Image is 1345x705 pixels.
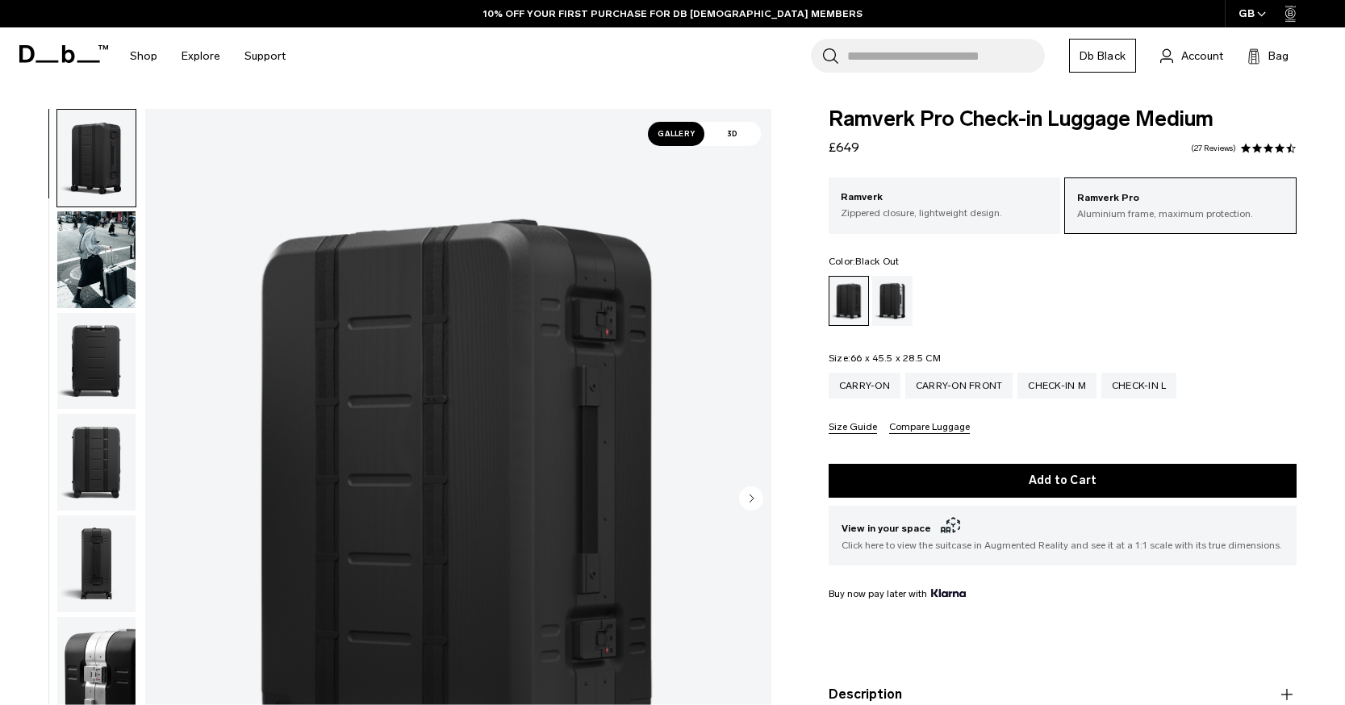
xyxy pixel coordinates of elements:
button: Ramverk Pro Check-in Luggage Medium Black Out [56,211,136,309]
button: Description [829,685,1297,704]
button: Bag [1247,46,1289,65]
img: Ramverk Pro Check-in Luggage Medium Black Out [57,414,136,511]
span: Black Out [855,256,899,267]
p: Zippered closure, lightweight design. [841,206,1049,220]
a: Check-in L [1101,373,1177,398]
a: Shop [130,27,157,85]
button: Ramverk Pro Check-in Luggage Medium Black Out [56,413,136,511]
span: Buy now pay later with [829,586,966,601]
a: Ramverk Zippered closure, lightweight design. [829,177,1061,232]
span: £649 [829,140,859,155]
span: Ramverk Pro Check-in Luggage Medium [829,109,1297,130]
img: Ramverk Pro Check-in Luggage Medium Black Out [57,313,136,410]
span: Account [1181,48,1223,65]
a: Explore [182,27,220,85]
button: Next slide [739,486,763,513]
nav: Main Navigation [118,27,298,85]
span: 66 x 45.5 x 28.5 CM [850,352,941,364]
a: Carry-on Front [905,373,1013,398]
button: Compare Luggage [889,422,970,434]
span: 3D [704,122,761,146]
a: 10% OFF YOUR FIRST PURCHASE FOR DB [DEMOGRAPHIC_DATA] MEMBERS [483,6,863,21]
img: Ramverk Pro Check-in Luggage Medium Black Out [57,515,136,612]
a: Support [244,27,286,85]
button: Add to Cart [829,464,1297,498]
a: Black Out [829,276,869,326]
button: View in your space Click here to view the suitcase in Augmented Reality and see it at a 1:1 scale... [829,506,1297,565]
img: {"height" => 20, "alt" => "Klarna"} [931,589,966,597]
a: Db Black [1069,39,1136,73]
p: Aluminium frame, maximum protection. [1077,206,1284,221]
img: Ramverk Pro Check-in Luggage Medium Black Out [57,110,136,206]
p: Ramverk [841,190,1049,206]
p: Ramverk Pro [1077,190,1284,206]
span: Bag [1268,48,1289,65]
span: Click here to view the suitcase in Augmented Reality and see it at a 1:1 scale with its true dime... [842,538,1284,553]
span: Gallery [648,122,704,146]
button: Size Guide [829,422,877,434]
a: Silver [872,276,913,326]
legend: Color: [829,257,900,266]
legend: Size: [829,353,941,363]
button: Ramverk Pro Check-in Luggage Medium Black Out [56,515,136,613]
button: Ramverk Pro Check-in Luggage Medium Black Out [56,312,136,411]
span: View in your space [842,519,1284,538]
img: Ramverk Pro Check-in Luggage Medium Black Out [57,211,136,308]
a: Carry-on [829,373,900,398]
button: Ramverk Pro Check-in Luggage Medium Black Out [56,109,136,207]
a: 27 reviews [1191,144,1236,152]
a: Account [1160,46,1223,65]
a: Check-in M [1017,373,1096,398]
